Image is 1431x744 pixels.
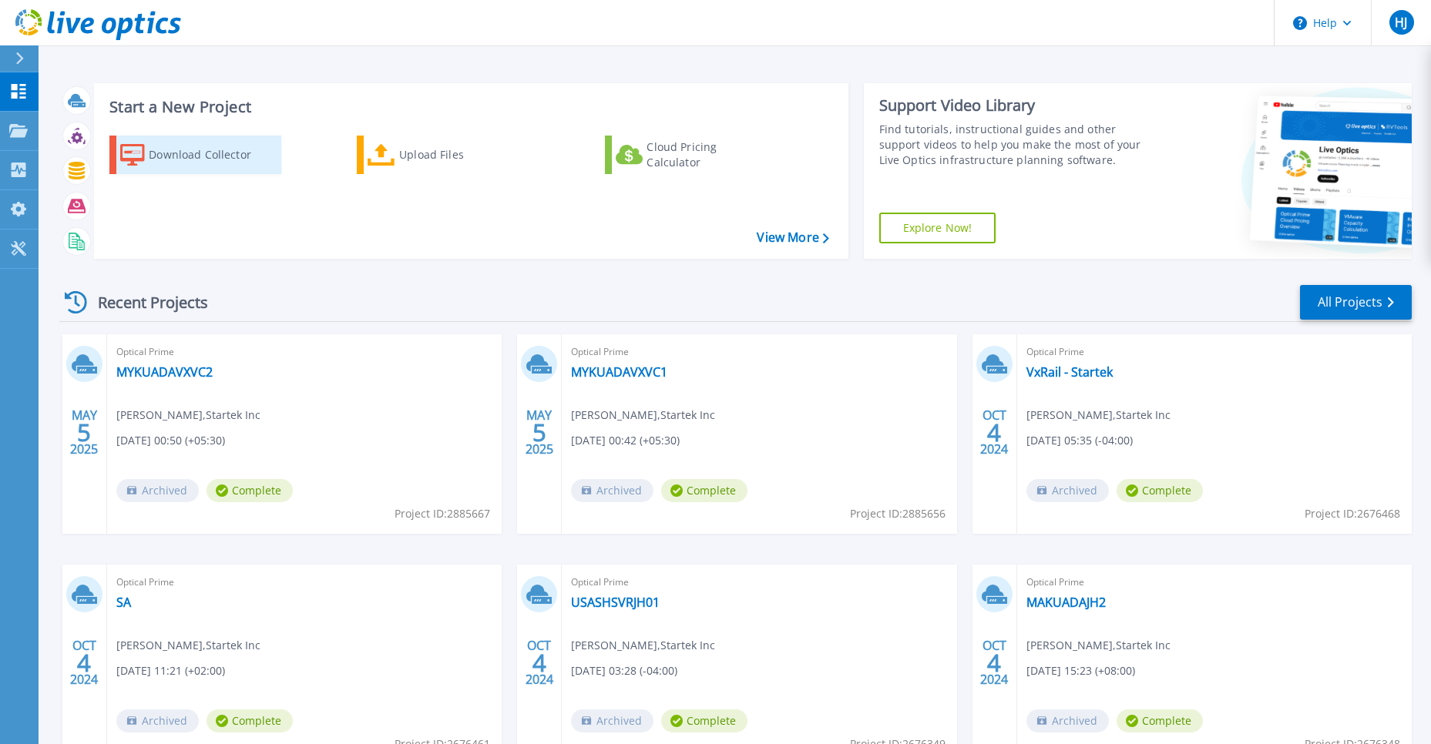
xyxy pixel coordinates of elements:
div: Download Collector [149,139,272,170]
span: 4 [77,656,91,669]
span: Complete [1117,709,1203,732]
span: [DATE] 00:50 (+05:30) [116,432,225,449]
span: Archived [571,709,653,732]
a: SA [116,595,131,610]
span: 4 [532,656,546,669]
a: Explore Now! [879,213,996,243]
span: HJ [1395,16,1407,28]
div: OCT 2024 [979,635,1009,691]
span: Project ID: 2885656 [850,505,946,522]
span: Optical Prime [116,574,492,591]
div: Cloud Pricing Calculator [647,139,770,170]
span: [PERSON_NAME] , Startek Inc [571,407,715,424]
span: [PERSON_NAME] , Startek Inc [1026,637,1171,654]
a: VxRail - Startek [1026,364,1113,380]
span: [DATE] 03:28 (-04:00) [571,662,677,679]
span: [DATE] 15:23 (+08:00) [1026,662,1135,679]
a: MYKUADAVXVC2 [116,364,213,380]
div: Upload Files [399,139,522,170]
span: Optical Prime [1026,574,1402,591]
span: Archived [1026,709,1109,732]
span: Complete [661,479,747,502]
span: [DATE] 11:21 (+02:00) [116,662,225,679]
span: [PERSON_NAME] , Startek Inc [1026,407,1171,424]
span: [PERSON_NAME] , Startek Inc [116,407,260,424]
div: OCT 2024 [979,404,1009,461]
span: Complete [661,709,747,732]
span: [DATE] 05:35 (-04:00) [1026,432,1133,449]
a: Cloud Pricing Calculator [605,136,777,174]
a: MAKUADAJH2 [1026,595,1106,610]
span: Archived [116,479,199,502]
span: Complete [1117,479,1203,502]
span: Optical Prime [571,344,947,360]
a: USASHSVRJH01 [571,595,660,610]
span: 5 [532,426,546,439]
a: View More [757,230,828,245]
span: 4 [987,656,1001,669]
span: 4 [987,426,1001,439]
div: MAY 2025 [69,404,99,461]
span: [PERSON_NAME] , Startek Inc [116,637,260,654]
span: Optical Prime [1026,344,1402,360]
span: [DATE] 00:42 (+05:30) [571,432,680,449]
span: Project ID: 2885667 [395,505,490,522]
span: Optical Prime [571,574,947,591]
span: Complete [207,709,293,732]
a: All Projects [1300,285,1412,320]
span: Complete [207,479,293,502]
div: Find tutorials, instructional guides and other support videos to help you make the most of your L... [879,122,1158,168]
div: OCT 2024 [525,635,554,691]
div: Support Video Library [879,96,1158,116]
span: Project ID: 2676468 [1305,505,1400,522]
div: MAY 2025 [525,404,554,461]
span: Archived [116,709,199,732]
span: 5 [77,426,91,439]
a: Upload Files [357,136,529,174]
h3: Start a New Project [109,99,828,116]
a: MYKUADAVXVC1 [571,364,667,380]
a: Download Collector [109,136,281,174]
div: OCT 2024 [69,635,99,691]
span: Archived [571,479,653,502]
span: [PERSON_NAME] , Startek Inc [571,637,715,654]
span: Optical Prime [116,344,492,360]
div: Recent Projects [59,283,229,321]
span: Archived [1026,479,1109,502]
